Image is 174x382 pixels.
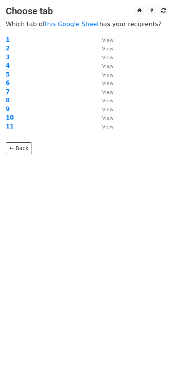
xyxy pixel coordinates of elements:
a: View [94,106,114,113]
small: View [102,55,114,60]
small: View [102,37,114,43]
small: View [102,72,114,78]
a: View [94,54,114,61]
p: Which tab of has your recipients? [6,20,168,28]
small: View [102,98,114,103]
small: View [102,63,114,69]
a: 9 [6,106,10,113]
small: View [102,107,114,112]
small: View [102,80,114,86]
a: ← Back [6,142,32,154]
a: 7 [6,88,10,95]
a: this Google Sheet [45,20,99,28]
a: View [94,37,114,43]
h3: Choose tab [6,6,168,17]
a: View [94,114,114,121]
a: 1 [6,37,10,43]
a: View [94,45,114,52]
a: 4 [6,62,10,69]
small: View [102,89,114,95]
a: 6 [6,80,10,87]
a: 5 [6,71,10,78]
a: View [94,62,114,69]
a: 2 [6,45,10,52]
a: View [94,88,114,95]
a: 3 [6,54,10,61]
small: View [102,115,114,121]
a: 10 [6,114,14,121]
small: View [102,124,114,130]
a: View [94,123,114,130]
a: 11 [6,123,14,130]
a: View [94,80,114,87]
a: 8 [6,97,10,104]
small: View [102,46,114,52]
a: View [94,71,114,78]
a: View [94,97,114,104]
